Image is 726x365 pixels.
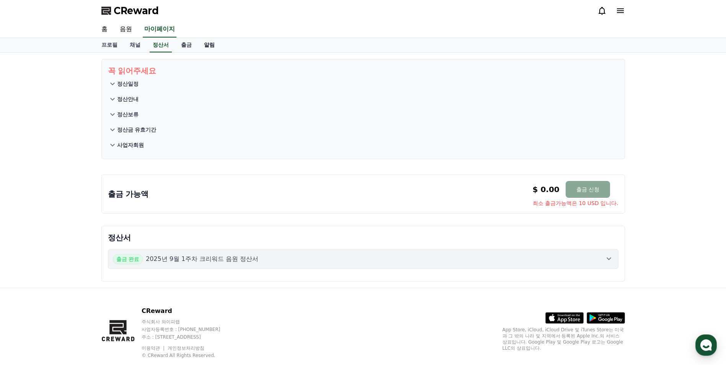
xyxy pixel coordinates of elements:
button: 정산금 유효기간 [108,122,618,137]
button: 정산보류 [108,107,618,122]
p: 주식회사 와이피랩 [142,319,235,325]
a: 이용약관 [142,345,166,351]
a: 알림 [198,38,221,52]
p: 출금 가능액 [108,189,149,199]
a: 정산서 [150,38,172,52]
a: 프로필 [95,38,124,52]
span: CReward [114,5,159,17]
p: 사업자회원 [117,141,144,149]
span: 최소 출금가능액은 10 USD 입니다. [533,199,618,207]
p: 꼭 읽어주세요 [108,65,618,76]
p: 정산보류 [117,111,139,118]
button: 출금 신청 [566,181,610,198]
p: 주소 : [STREET_ADDRESS] [142,334,235,340]
p: App Store, iCloud, iCloud Drive 및 iTunes Store는 미국과 그 밖의 나라 및 지역에서 등록된 Apple Inc.의 서비스 상표입니다. Goo... [502,327,625,351]
a: 홈 [95,21,114,37]
button: 정산일정 [108,76,618,91]
p: 사업자등록번호 : [PHONE_NUMBER] [142,326,235,332]
p: $ 0.00 [533,184,560,195]
span: 홈 [24,254,29,260]
p: 정산금 유효기간 [117,126,157,134]
button: 출금 완료 2025년 9월 1주차 크리워드 음원 정산서 [108,249,618,269]
button: 사업자회원 [108,137,618,153]
a: 마이페이지 [143,21,176,37]
a: CReward [101,5,159,17]
p: 정산안내 [117,95,139,103]
a: 음원 [114,21,138,37]
a: 설정 [99,243,147,262]
p: 2025년 9월 1주차 크리워드 음원 정산서 [146,254,259,264]
p: © CReward All Rights Reserved. [142,352,235,358]
a: 대화 [51,243,99,262]
a: 홈 [2,243,51,262]
a: 채널 [124,38,147,52]
span: 대화 [70,254,79,261]
a: 출금 [175,38,198,52]
span: 설정 [118,254,127,260]
span: 출금 완료 [113,254,143,264]
button: 정산안내 [108,91,618,107]
a: 개인정보처리방침 [168,345,204,351]
p: 정산서 [108,232,618,243]
p: 정산일정 [117,80,139,88]
p: CReward [142,306,235,316]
